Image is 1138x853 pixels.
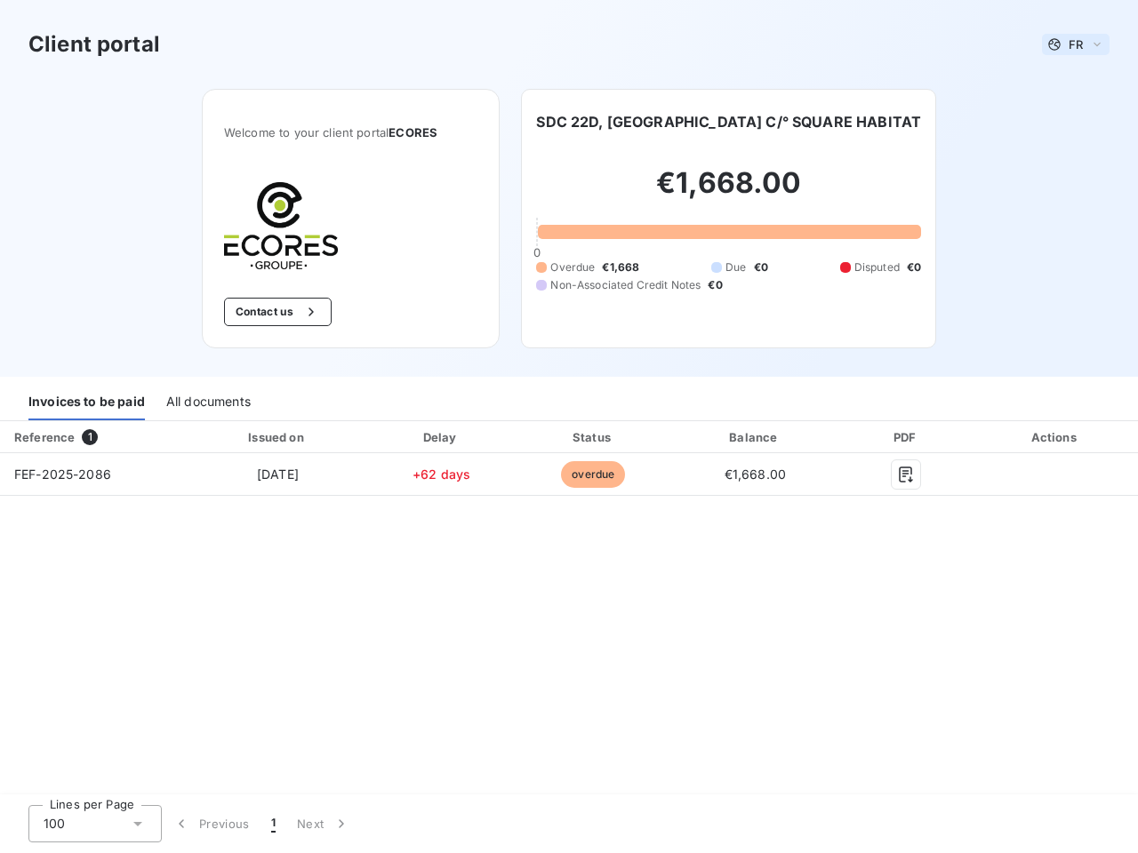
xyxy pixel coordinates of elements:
[166,383,251,420] div: All documents
[843,428,969,446] div: PDF
[224,125,478,140] span: Welcome to your client portal
[725,259,746,275] span: Due
[725,466,786,482] span: €1,668.00
[1069,37,1083,52] span: FR
[271,815,276,833] span: 1
[675,428,837,446] div: Balance
[82,429,98,445] span: 1
[413,466,470,482] span: +62 days
[754,259,768,275] span: €0
[907,259,921,275] span: €0
[536,111,921,132] h6: SDC 22D, [GEOGRAPHIC_DATA] C/° SQUARE HABITAT
[257,466,299,482] span: [DATE]
[519,428,667,446] div: Status
[976,428,1134,446] div: Actions
[44,815,65,833] span: 100
[533,245,541,259] span: 0
[28,383,145,420] div: Invoices to be paid
[371,428,512,446] div: Delay
[536,165,921,219] h2: €1,668.00
[192,428,364,446] div: Issued on
[550,277,701,293] span: Non-Associated Credit Notes
[389,125,437,140] span: ECORES
[260,805,286,842] button: 1
[550,259,595,275] span: Overdue
[286,805,361,842] button: Next
[708,277,722,293] span: €0
[162,805,260,842] button: Previous
[561,461,625,488] span: overdue
[224,182,338,269] img: Company logo
[602,259,639,275] span: €1,668
[14,430,75,444] div: Reference
[224,298,332,326] button: Contact us
[28,28,160,60] h3: Client portal
[14,466,111,482] span: FEF-2025-2086
[854,259,900,275] span: Disputed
